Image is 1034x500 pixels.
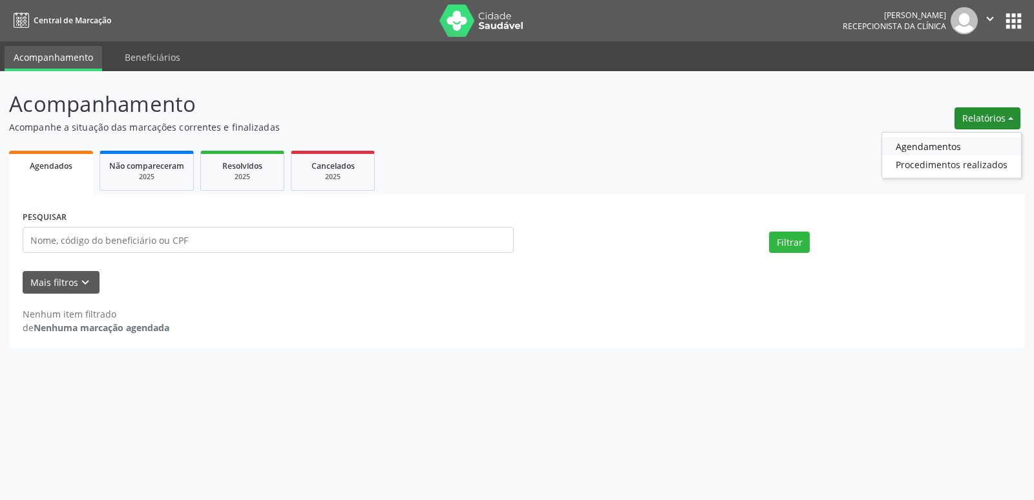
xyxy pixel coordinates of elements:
[116,46,189,69] a: Beneficiários
[983,12,997,26] i: 
[881,132,1022,179] ul: Relatórios
[34,321,169,334] strong: Nenhuma marcação agendada
[882,137,1021,155] a: Agendamentos
[882,155,1021,173] a: Procedimentos realizados
[843,10,946,21] div: [PERSON_NAME]
[23,321,169,334] div: de
[978,7,1002,34] button: 
[311,160,355,171] span: Cancelados
[301,172,365,182] div: 2025
[78,276,92,290] i: keyboard_arrow_down
[30,160,72,171] span: Agendados
[222,160,262,171] span: Resolvidos
[23,307,169,321] div: Nenhum item filtrado
[34,15,111,26] span: Central de Marcação
[23,227,514,253] input: Nome, código do beneficiário ou CPF
[843,21,946,32] span: Recepcionista da clínica
[109,172,184,182] div: 2025
[23,271,100,294] button: Mais filtroskeyboard_arrow_down
[1002,10,1025,32] button: apps
[23,208,67,228] label: PESQUISAR
[210,172,275,182] div: 2025
[5,46,102,71] a: Acompanhamento
[769,232,810,254] button: Filtrar
[955,107,1020,129] button: Relatórios
[109,160,184,171] span: Não compareceram
[9,88,720,120] p: Acompanhamento
[951,7,978,34] img: img
[9,120,720,134] p: Acompanhe a situação das marcações correntes e finalizadas
[9,10,111,31] a: Central de Marcação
